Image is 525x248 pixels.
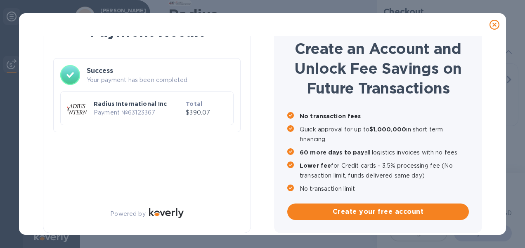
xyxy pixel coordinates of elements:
button: Create your free account [287,204,469,220]
p: $390.07 [186,108,227,117]
b: Total [186,101,202,107]
img: Logo [149,208,184,218]
p: Quick approval for up to in short term financing [300,124,469,144]
p: for Credit cards - 3.5% processing fee (No transaction limit, funds delivered same day) [300,161,469,180]
h1: Create an Account and Unlock Fee Savings on Future Transactions [287,39,469,98]
p: Payment № 63123367 [94,108,182,117]
span: Create your free account [294,207,462,217]
p: Radius International Inc [94,100,182,108]
h3: Success [87,66,234,76]
b: 60 more days to pay [300,149,364,156]
b: Lower fee [300,162,331,169]
p: No transaction limit [300,184,469,194]
p: Powered by [110,210,145,218]
p: all logistics invoices with no fees [300,147,469,157]
b: No transaction fees [300,113,361,119]
p: Your payment has been completed. [87,76,234,84]
b: $1,000,000 [369,126,406,133]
